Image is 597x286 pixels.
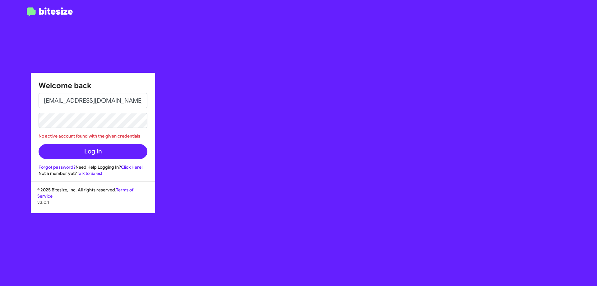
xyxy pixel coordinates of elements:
div: © 2025 Bitesize, Inc. All rights reserved. [31,187,155,213]
a: Click Here! [121,164,143,170]
p: v3.0.1 [37,199,149,205]
div: Not a member yet? [39,170,147,176]
a: Forgot password? [39,164,76,170]
input: Email address [39,93,147,108]
div: No active account found with the given credentials [39,133,147,139]
button: Log In [39,144,147,159]
div: Need Help Logging In? [39,164,147,170]
h1: Welcome back [39,81,147,91]
a: Talk to Sales! [77,171,102,176]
